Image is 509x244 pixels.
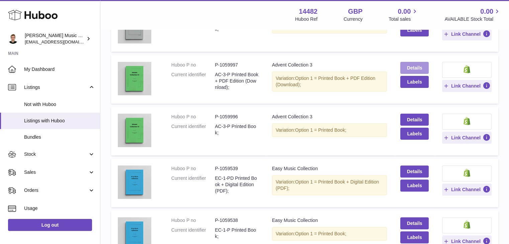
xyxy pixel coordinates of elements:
[451,83,481,89] span: Link Channel
[463,65,471,73] img: shopify-small.png
[463,221,471,229] img: shopify-small.png
[24,169,88,175] span: Sales
[25,39,98,44] span: [EMAIL_ADDRESS][DOMAIN_NAME]
[272,175,387,195] div: Variation:
[272,217,387,224] div: Easy Music Collection
[171,62,215,68] dt: Huboo P no
[299,7,318,16] strong: 14482
[24,151,88,157] span: Stock
[272,123,387,137] div: Variation:
[400,62,428,74] a: Details
[442,132,492,144] button: Link Channel
[400,128,428,140] button: Labels
[400,114,428,126] a: Details
[215,227,258,240] dd: EC-1-P Printed Book;
[8,34,18,44] img: internalAdmin-14482@internal.huboo.com
[444,16,501,22] span: AVAILABLE Stock Total
[295,127,346,133] span: Option 1 = Printed Book;
[451,135,481,141] span: Link Channel
[118,114,151,147] img: Advent Collection 3
[171,217,215,224] dt: Huboo P no
[215,165,258,172] dd: P-1059539
[24,187,88,194] span: Orders
[295,231,346,236] span: Option 1 = Printed Book;
[272,227,387,241] div: Variation:
[118,62,151,95] img: Advent Collection 3
[272,114,387,120] div: Advent Collection 3
[480,7,493,16] span: 0.00
[442,28,492,40] button: Link Channel
[215,217,258,224] dd: P-1059538
[272,165,387,172] div: Easy Music Collection
[171,72,215,91] dt: Current identifier
[171,227,215,240] dt: Current identifier
[389,7,418,22] a: 0.00 Total sales
[463,117,471,125] img: shopify-small.png
[442,184,492,196] button: Link Channel
[171,123,215,136] dt: Current identifier
[24,118,95,124] span: Listings with Huboo
[451,31,481,37] span: Link Channel
[400,179,428,192] button: Labels
[24,205,95,212] span: Usage
[272,62,387,68] div: Advent Collection 3
[463,169,471,177] img: shopify-small.png
[442,80,492,92] button: Link Channel
[272,72,387,92] div: Variation:
[344,16,363,22] div: Currency
[276,179,379,191] span: Option 1 = Printed Book + Digital Edition (PDF);
[215,175,258,194] dd: EC-1-PD Printed Book + Digital Edition (PDF);
[400,76,428,88] button: Labels
[400,165,428,177] a: Details
[348,7,362,16] strong: GBP
[118,165,151,199] img: Easy Music Collection
[400,231,428,243] button: Labels
[24,84,88,91] span: Listings
[215,62,258,68] dd: P-1059997
[398,7,411,16] span: 0.00
[400,217,428,229] a: Details
[276,76,375,87] span: Option 1 = Printed Book + PDF Edition (Download);
[451,187,481,193] span: Link Channel
[24,66,95,73] span: My Dashboard
[171,175,215,194] dt: Current identifier
[444,7,501,22] a: 0.00 AVAILABLE Stock Total
[400,24,428,36] button: Labels
[24,101,95,108] span: Not with Huboo
[171,165,215,172] dt: Huboo P no
[215,72,258,91] dd: AC-3-P Printed Book + PDF Edition (Download);
[171,114,215,120] dt: Huboo P no
[215,123,258,136] dd: AC-3-P Printed Book;
[295,16,318,22] div: Huboo Ref
[8,219,92,231] a: Log out
[25,32,85,45] div: [PERSON_NAME] Music & Media Publishing - FZCO
[215,114,258,120] dd: P-1059996
[24,134,95,140] span: Bundles
[389,16,418,22] span: Total sales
